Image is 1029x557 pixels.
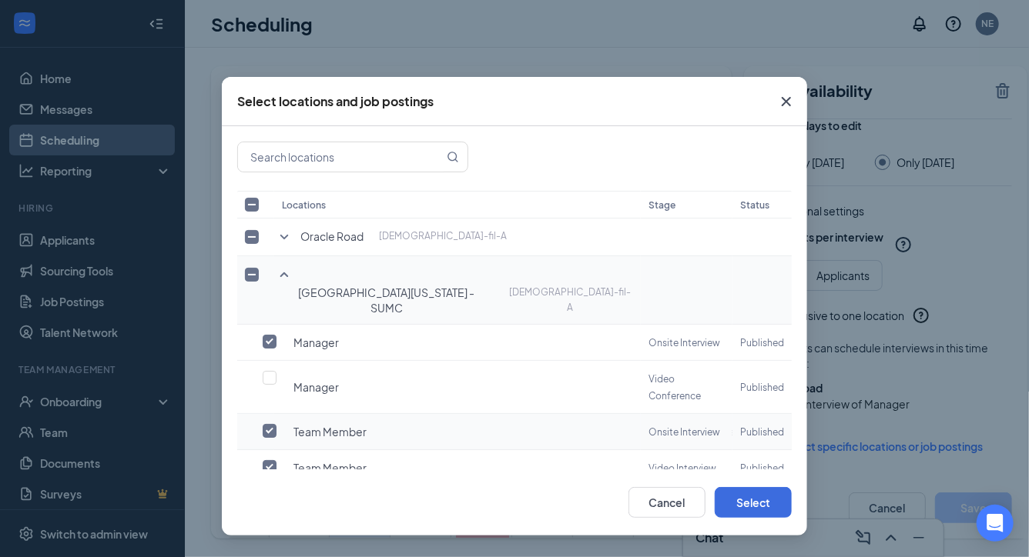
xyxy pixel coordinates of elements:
[777,92,796,111] svg: Cross
[740,337,784,349] span: published
[641,191,732,218] th: Stage
[766,77,807,126] button: Close
[447,151,459,163] svg: MagnifyingGlass
[649,373,701,402] span: Video Conference
[715,487,792,518] button: Select
[274,191,641,218] th: Locations
[740,462,784,474] span: published
[275,228,293,246] svg: SmallChevronDown
[506,285,633,316] p: [DEMOGRAPHIC_DATA]-fil-A
[740,426,784,438] span: published
[649,337,720,349] span: Onsite Interview
[293,379,339,395] span: Manager
[732,191,792,218] th: Status
[238,142,444,172] input: Search locations
[300,229,364,245] span: Oracle Road
[293,460,367,475] span: Team Member
[977,505,1014,542] div: Open Intercom Messenger
[293,335,339,350] span: Manager
[282,285,491,316] span: [GEOGRAPHIC_DATA][US_STATE] - SUMC
[649,462,716,474] span: Video Interview
[740,382,784,393] span: published
[293,424,367,439] span: Team Member
[628,487,706,518] button: Cancel
[649,426,720,438] span: Onsite Interview
[379,229,507,245] p: [DEMOGRAPHIC_DATA]-fil-A
[237,93,434,110] div: Select locations and job postings
[275,265,293,284] svg: SmallChevronUp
